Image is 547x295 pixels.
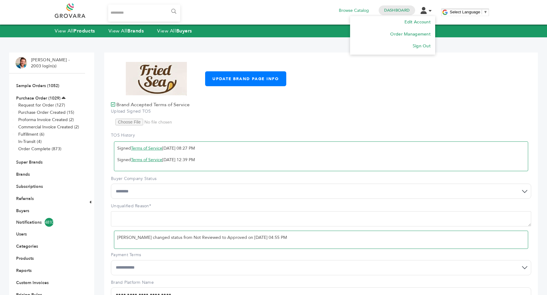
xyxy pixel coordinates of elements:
a: Categories [16,243,38,249]
p: Signed [DATE] 08:27 PM [117,145,525,152]
a: View AllBuyers [157,28,192,34]
span: Brand Accepted Terms of Service [116,101,190,108]
a: Terms of Service [131,145,162,151]
li: [PERSON_NAME] - 2003 login(s) [31,57,71,69]
label: Unqualified Reason* [111,203,531,209]
a: Super Brands [16,159,43,165]
strong: Buyers [176,28,192,34]
label: Payment Terms [111,252,531,258]
label: TOS History [111,132,531,138]
span: ▼ [483,10,487,14]
a: Dashboard [384,8,410,13]
a: UPDATE BRAND PAGE INFO [205,71,286,86]
a: Users [16,231,27,237]
a: Buyers [16,208,29,214]
a: Browse Catalog [339,7,369,14]
a: Request for Order (127) [18,102,65,108]
a: Notifications4810 [16,218,78,227]
span: 4810 [45,218,53,227]
a: Order Complete (873) [18,146,61,152]
img: Brand Name [111,62,202,95]
strong: Products [74,28,95,34]
a: Custom Invoices [16,280,49,286]
p: [PERSON_NAME] changed status from Not Reviewed to Approved on [DATE] 04:55 PM [117,234,525,241]
a: In-Transit (4) [18,139,42,144]
a: Commercial Invoice Created (2) [18,124,79,130]
a: Sample Orders (1052) [16,83,59,89]
p: Signed [DATE] 12:39 PM [117,156,525,164]
a: Purchase Order (1029) [16,95,60,101]
a: Referrals [16,196,34,202]
label: Brand Platform Name [111,280,531,286]
strong: Brands [127,28,144,34]
a: Order Management [390,31,431,37]
a: Products [16,256,34,261]
a: Reports [16,268,32,273]
a: Proforma Invoice Created (2) [18,117,74,123]
input: Search... [108,5,180,22]
a: Subscriptions [16,184,43,189]
a: View AllProducts [55,28,95,34]
a: Fulfillment (6) [18,131,44,137]
a: Terms of Service [131,157,162,163]
label: Buyer Company Status [111,176,531,182]
span: Select Language [450,10,480,14]
a: Brands [16,171,30,177]
a: Select Language​ [450,10,487,14]
a: Purchase Order Created (15) [18,110,74,115]
a: View AllBrands [108,28,144,34]
a: Edit Account [404,19,431,25]
label: Upload Signed TOS [111,108,531,114]
a: Sign Out [413,43,431,49]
